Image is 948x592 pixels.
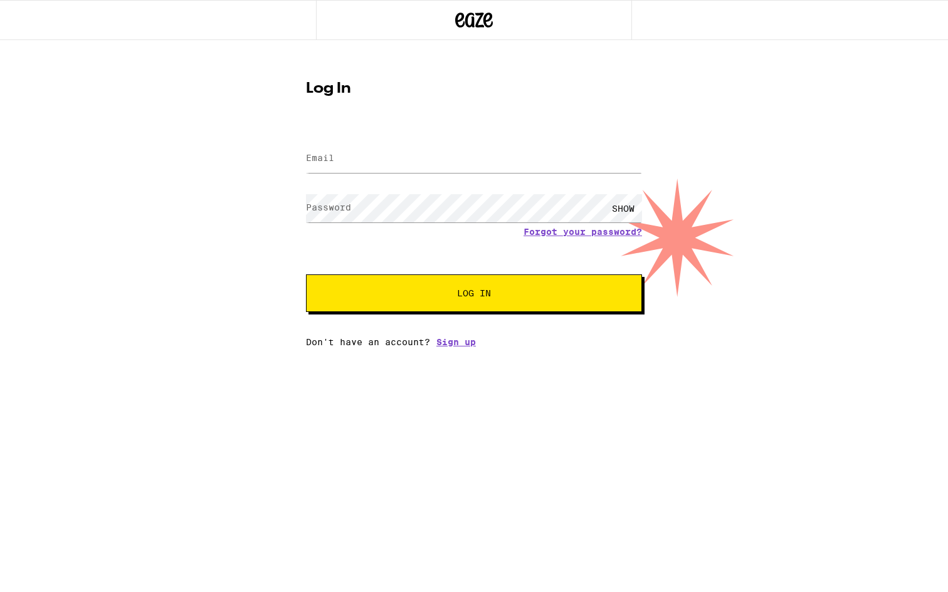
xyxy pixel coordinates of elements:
label: Password [306,202,351,212]
div: Don't have an account? [306,337,642,347]
div: SHOW [604,194,642,222]
a: Forgot your password? [524,227,642,237]
label: Email [306,153,334,163]
h1: Log In [306,81,642,96]
input: Email [306,145,642,173]
button: Log In [306,274,642,312]
span: Log In [457,289,491,298]
a: Sign up [436,337,476,347]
